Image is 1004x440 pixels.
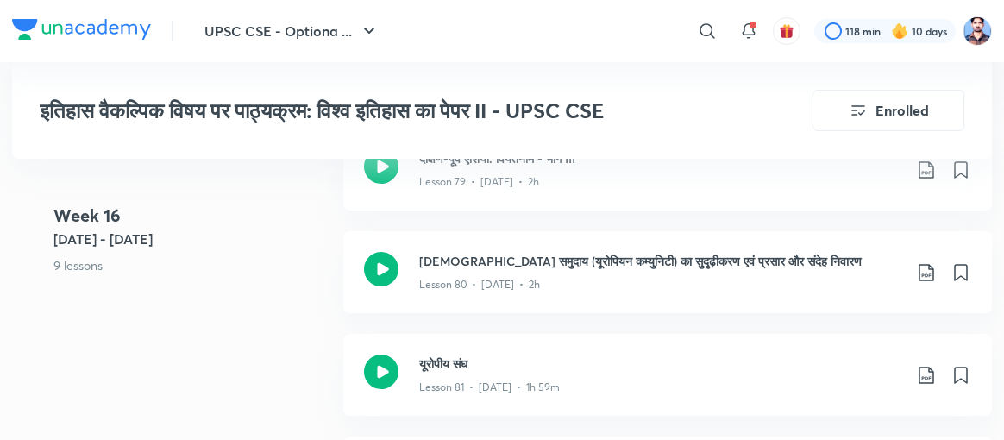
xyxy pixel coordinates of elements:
[419,355,902,373] h3: यूरोपीय संघ
[194,14,390,48] button: UPSC CSE - Optiona ...
[40,98,715,123] h3: इतिहास वैकल्पिक विषय पर पाठ्यक्रम: विश्व इतिहास का पेपर II - UPSC CSE
[963,16,992,46] img: Irfan Qurashi
[419,380,560,395] p: Lesson 81 • [DATE] • 1h 59m
[419,277,540,292] p: Lesson 80 • [DATE] • 2h
[779,23,794,39] img: avatar
[419,174,539,190] p: Lesson 79 • [DATE] • 2h
[343,334,992,437] a: यूरोपीय संघLesson 81 • [DATE] • 1h 59m
[343,129,992,231] a: दक्षिण-पूर्व एशिया: वियतनाम - भाग IIILesson 79 • [DATE] • 2h
[53,256,329,274] p: 9 lessons
[419,252,902,270] h3: [DEMOGRAPHIC_DATA] समुदाय (यूरोपियन कम्युनिटी) का सुदृढ़ीकरण एवं प्रसार और संदेह निवारण
[53,229,329,249] h5: [DATE] - [DATE]
[53,203,329,229] h4: Week 16
[12,19,151,44] a: Company Logo
[343,231,992,334] a: [DEMOGRAPHIC_DATA] समुदाय (यूरोपियन कम्युनिटी) का सुदृढ़ीकरण एवं प्रसार और संदेह निवारणLesson 80 •...
[891,22,908,40] img: streak
[773,17,800,45] button: avatar
[813,90,964,131] button: Enrolled
[12,19,151,40] img: Company Logo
